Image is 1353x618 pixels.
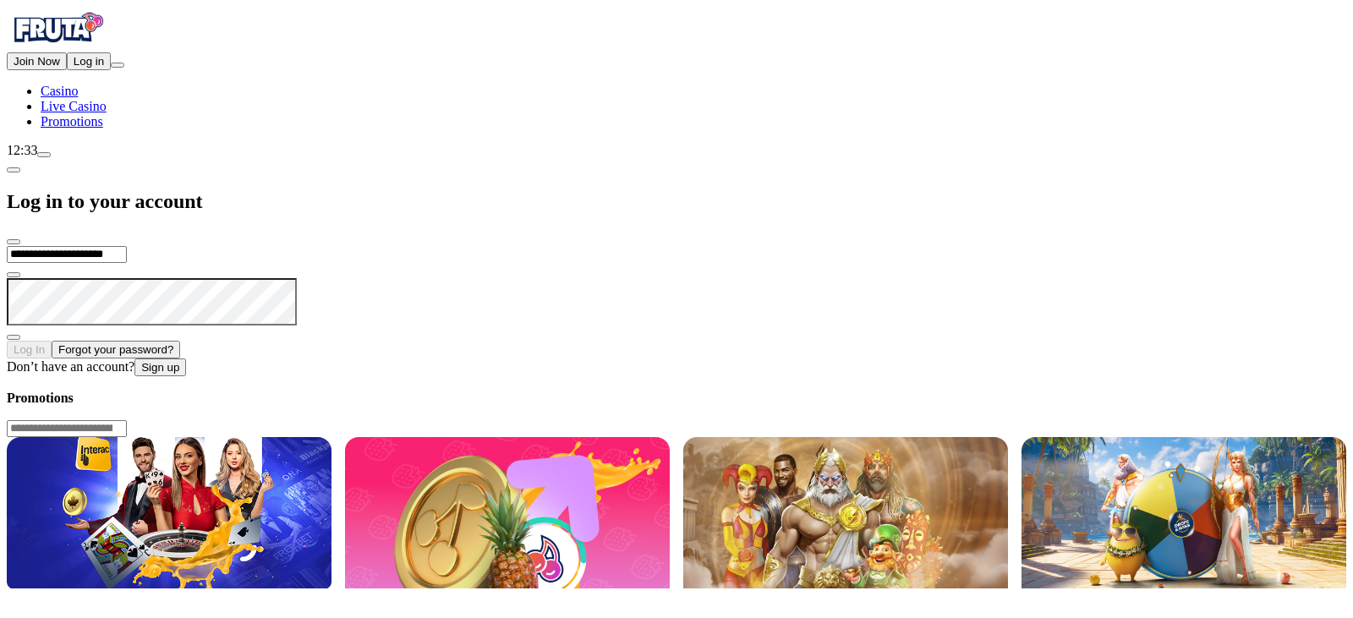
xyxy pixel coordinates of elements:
[7,358,1346,376] div: Don’t have an account?
[7,437,331,588] img: Live Casino Welcome Bonus
[7,167,20,172] button: chevron-left icon
[41,99,107,113] a: poker-chip iconLive Casino
[41,99,107,113] span: Live Casino
[1022,437,1346,588] img: $3,000,000 monthly
[7,37,108,52] a: Fruta
[41,114,103,129] span: Promotions
[52,341,180,358] button: Forgot your password?
[7,341,52,358] button: Log In
[67,52,111,70] button: Log in
[7,420,127,437] input: Search
[141,361,179,374] span: Sign up
[683,437,1008,588] img: LOOT Legends
[14,343,45,356] span: Log In
[41,114,103,129] a: gift-inverted iconPromotions
[7,52,67,70] button: Join Now
[345,437,670,588] img: Fruit Up, grab free spins
[14,55,60,68] span: Join Now
[7,335,20,340] button: eye icon
[7,390,1346,406] h3: Promotions
[7,7,1346,129] nav: Primary
[74,55,104,68] span: Log in
[111,63,124,68] button: menu
[37,152,51,157] button: live-chat
[7,272,20,277] button: eye icon
[7,239,20,244] button: close
[7,143,37,157] span: 12:33
[41,84,78,98] a: diamond iconCasino
[7,190,1346,213] h2: Log in to your account
[134,358,186,376] button: Sign up
[7,7,108,49] img: Fruta
[41,84,78,98] span: Casino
